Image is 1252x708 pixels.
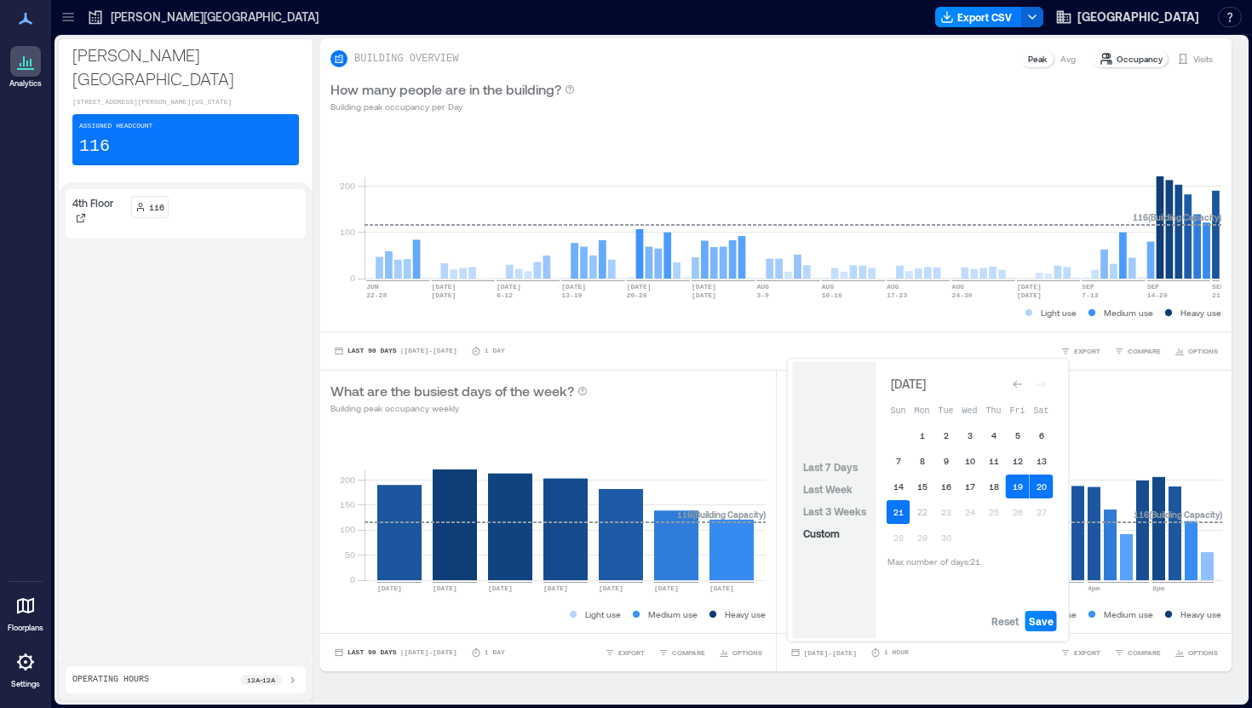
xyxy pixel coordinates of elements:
[982,398,1006,422] th: Thursday
[433,584,457,592] text: [DATE]
[1111,644,1164,661] button: COMPARE
[938,406,953,416] span: Tue
[247,675,275,685] p: 12a - 12a
[732,648,762,658] span: OPTIONS
[800,501,870,521] button: Last 3 Weeks
[72,43,299,90] p: [PERSON_NAME][GEOGRAPHIC_DATA]
[982,475,1006,498] button: 18
[914,406,929,416] span: Mon
[887,556,980,567] span: Max number of days: 21
[1188,648,1218,658] span: OPTIONS
[1171,342,1221,360] button: OPTIONS
[934,423,958,447] button: 2
[340,181,355,191] tspan: 200
[1180,306,1221,319] p: Heavy use
[543,584,568,592] text: [DATE]
[561,283,586,291] text: [DATE]
[377,584,402,592] text: [DATE]
[1074,648,1100,658] span: EXPORT
[1017,291,1042,299] text: [DATE]
[715,644,766,661] button: OPTIONS
[149,200,164,214] p: 116
[585,607,621,621] p: Light use
[982,423,1006,447] button: 4
[340,499,355,509] tspan: 150
[1006,449,1030,473] button: 12
[432,283,457,291] text: [DATE]
[1033,406,1048,416] span: Sat
[692,291,716,299] text: [DATE]
[803,527,840,539] span: Custom
[485,346,505,356] p: 1 Day
[72,97,299,107] p: [STREET_ADDRESS][PERSON_NAME][US_STATE]
[910,398,934,422] th: Monday
[887,475,910,498] button: 14
[79,135,110,158] p: 116
[1082,283,1094,291] text: SEP
[958,475,982,498] button: 17
[1212,283,1225,291] text: SEP
[1082,291,1098,299] text: 7-13
[1171,644,1221,661] button: OPTIONS
[800,457,861,477] button: Last 7 Days
[1006,372,1030,396] button: Go to previous month
[1030,372,1054,396] button: Go to next month
[952,291,973,299] text: 24-30
[910,526,934,550] button: 29
[1030,475,1054,498] button: 20
[934,475,958,498] button: 16
[991,614,1019,628] span: Reset
[618,648,645,658] span: EXPORT
[1104,306,1153,319] p: Medium use
[1029,614,1054,628] span: Save
[934,449,958,473] button: 9
[787,644,860,661] button: [DATE]-[DATE]
[822,291,842,299] text: 10-16
[1152,584,1165,592] text: 8pm
[884,648,909,658] p: 1 Hour
[958,423,982,447] button: 3
[988,611,1022,631] button: Reset
[654,584,679,592] text: [DATE]
[910,500,934,524] button: 22
[1088,584,1100,592] text: 4pm
[1128,648,1161,658] span: COMPARE
[756,291,769,299] text: 3-9
[1009,406,1025,416] span: Fri
[1006,423,1030,447] button: 5
[72,673,149,687] p: Operating Hours
[1193,52,1213,66] p: Visits
[79,121,152,131] p: Assigned Headcount
[803,483,853,495] span: Last Week
[340,227,355,237] tspan: 100
[330,644,461,661] button: Last 90 Days |[DATE]-[DATE]
[958,449,982,473] button: 10
[709,584,734,592] text: [DATE]
[887,500,910,524] button: 21
[822,283,835,291] text: AUG
[1117,52,1163,66] p: Occupancy
[1006,475,1030,498] button: 19
[1030,449,1054,473] button: 13
[910,449,934,473] button: 8
[497,283,521,291] text: [DATE]
[1030,423,1054,447] button: 6
[330,100,575,113] p: Building peak occupancy per Day
[1006,500,1030,524] button: 26
[350,574,355,584] tspan: 0
[350,273,355,283] tspan: 0
[982,449,1006,473] button: 11
[803,505,866,517] span: Last 3 Weeks
[887,283,899,291] text: AUG
[1111,342,1164,360] button: COMPARE
[432,291,457,299] text: [DATE]
[1006,398,1030,422] th: Friday
[1025,611,1057,631] button: Save
[958,500,982,524] button: 24
[340,475,355,485] tspan: 200
[72,196,113,210] p: 4th Floor
[601,644,648,661] button: EXPORT
[5,642,46,694] a: Settings
[800,523,843,544] button: Custom
[366,291,387,299] text: 22-28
